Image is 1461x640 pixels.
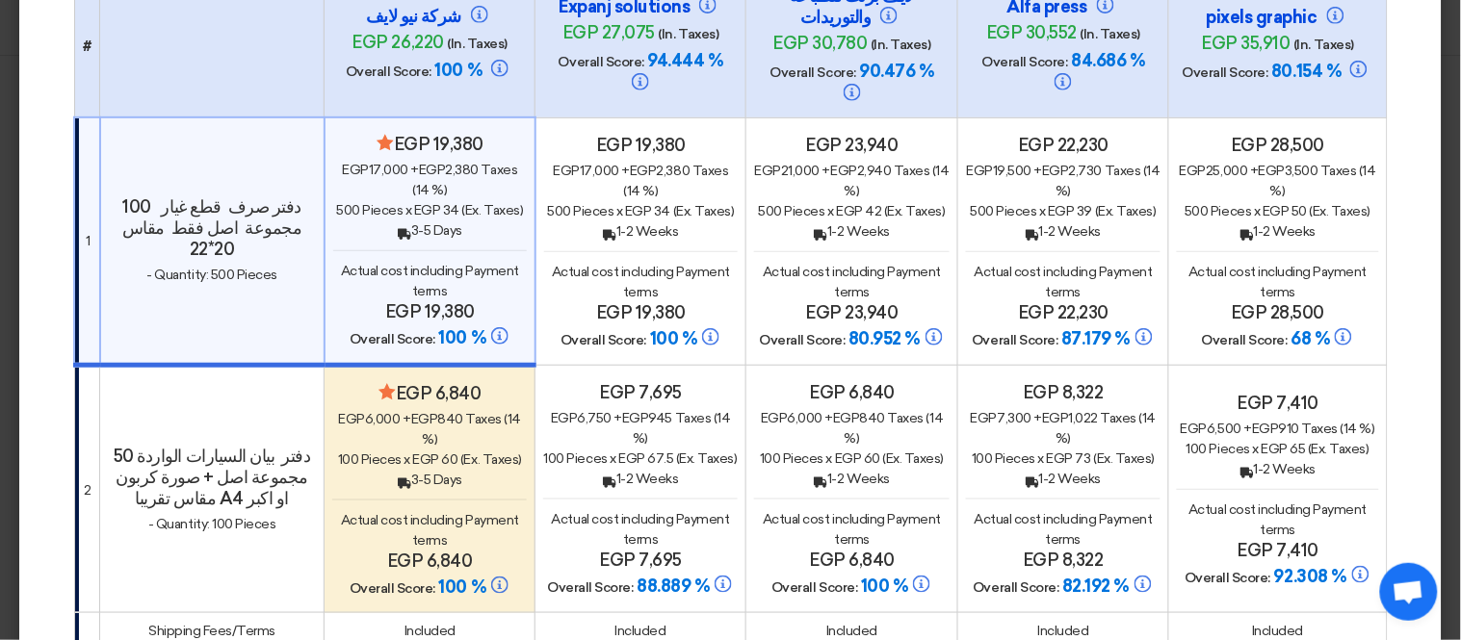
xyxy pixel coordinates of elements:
span: egp [830,163,857,179]
span: 100 % [650,328,697,349]
span: egp 67.5 [618,450,673,467]
span: (In. Taxes) [659,26,719,42]
span: Overall Score: [771,579,857,596]
span: Overall Score: [770,64,856,81]
span: Pieces x [574,203,623,219]
span: (In. Taxes) [447,36,508,52]
h4: egp 7,695 [543,382,738,403]
span: egp 27,075 [562,22,655,43]
h4: دفتر بيان السيارات الواردة 50 مجموعة اصل + صورة كربون مقاس تقريبا A4 او اكبر [108,446,316,509]
span: Overall Score: [561,332,646,348]
span: 80.154 % [1272,61,1342,82]
h4: egp 8,322 [966,550,1161,571]
span: 500 [759,203,783,219]
div: 1-2 Weeks [1177,221,1379,242]
span: (Ex. Taxes) [1310,203,1371,219]
span: egp [1180,163,1207,179]
span: egp 60 [835,450,880,467]
span: egp [411,411,438,427]
span: Actual cost including Payment terms [1189,501,1368,538]
div: 1-2 Weeks [754,469,950,489]
span: (Ex. Taxes) [883,450,945,467]
span: egp [755,163,782,179]
div: 6,000 + 840 Taxes (14 %) [754,408,950,448]
span: Overall Score: [1183,64,1268,81]
span: Pieces x [783,450,832,467]
span: 100 % [861,576,908,597]
span: egp 30,780 [773,33,868,54]
span: egp 50 [1263,203,1307,219]
span: Pieces x [995,450,1044,467]
td: 1 [74,117,100,366]
span: (Ex. Taxes) [884,203,946,219]
h4: egp 28,500 [1177,135,1379,156]
span: Overall Score: [760,332,846,348]
div: Open chat [1380,563,1438,621]
span: egp 60 [413,451,458,468]
h4: egp 19,380 [544,135,738,156]
span: egp 30,552 [986,22,1077,43]
span: egp [833,410,860,426]
h4: egp 8,322 [966,382,1161,403]
span: egp [1042,163,1069,179]
span: egp 26,220 [352,32,444,53]
div: 1-2 Weeks [1177,459,1379,479]
span: 84.686 % [1072,50,1145,71]
span: egp [761,410,788,426]
div: 25,000 + 3,500 Taxes (14 %) [1177,161,1379,201]
span: egp 73 [1047,450,1091,467]
span: 88.889 % [637,576,709,597]
td: 2 [74,366,100,613]
span: (Ex. Taxes) [1095,203,1157,219]
h4: egp 6,840 [754,382,950,403]
span: Overall Score: [350,331,435,347]
h4: egp 6,840 [332,383,527,404]
h4: egp 7,410 [1177,540,1379,561]
span: Overall Score: [1185,570,1270,586]
h4: egp 19,380 [333,134,527,155]
div: 7,300 + 1,022 Taxes (14 %) [966,408,1161,448]
span: Actual cost including Payment terms [763,511,941,548]
span: 82.192 % [1062,576,1129,597]
h4: egp 23,940 [754,302,950,323]
span: egp [622,410,649,426]
span: 500 [547,203,571,219]
span: Overall Score: [559,54,644,70]
div: 1-2 Weeks [543,469,738,489]
span: 68 % [1291,328,1330,349]
span: Overall Score: [346,64,431,80]
span: 92.308 % [1274,566,1346,587]
h4: egp 7,410 [1177,393,1379,414]
div: 1-2 Weeks [966,221,1161,242]
span: (Ex. Taxes) [676,450,738,467]
span: Pieces x [361,451,410,468]
div: 6,500 + 910 Taxes (14 %) [1177,419,1379,439]
span: 100 % [439,327,486,348]
span: (Ex. Taxes) [673,203,735,219]
h4: egp 6,840 [332,550,527,572]
span: egp [971,410,998,426]
div: 1-2 Weeks [754,221,950,242]
span: Pieces x [362,202,411,218]
div: 1-2 Weeks [966,469,1161,489]
h4: egp 6,840 [754,550,950,571]
h4: egp 19,380 [544,302,738,323]
span: Overall Score: [982,54,1068,70]
span: Actual cost including Payment terms [975,511,1153,548]
span: (Ex. Taxes) [460,451,522,468]
span: 100 [544,450,565,467]
span: Actual cost including Payment terms [341,512,519,549]
span: 94.444 % [648,50,723,71]
span: 100 [760,450,781,467]
h4: egp 22,230 [966,302,1161,323]
div: 3-5 Days [332,470,527,490]
span: egp 42 [836,203,881,219]
span: Pieces x [997,203,1046,219]
span: 80.952 % [848,328,920,349]
div: 1-2 Weeks [544,221,738,242]
span: egp 35,910 [1202,33,1291,54]
span: (Ex. Taxes) [462,202,524,218]
span: egp 65 [1262,441,1306,457]
h4: دفتر صرف قطع غيار 100 مجموعة اصل فقط مقاس 20*22 [109,196,316,260]
span: 100 % [439,576,486,598]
